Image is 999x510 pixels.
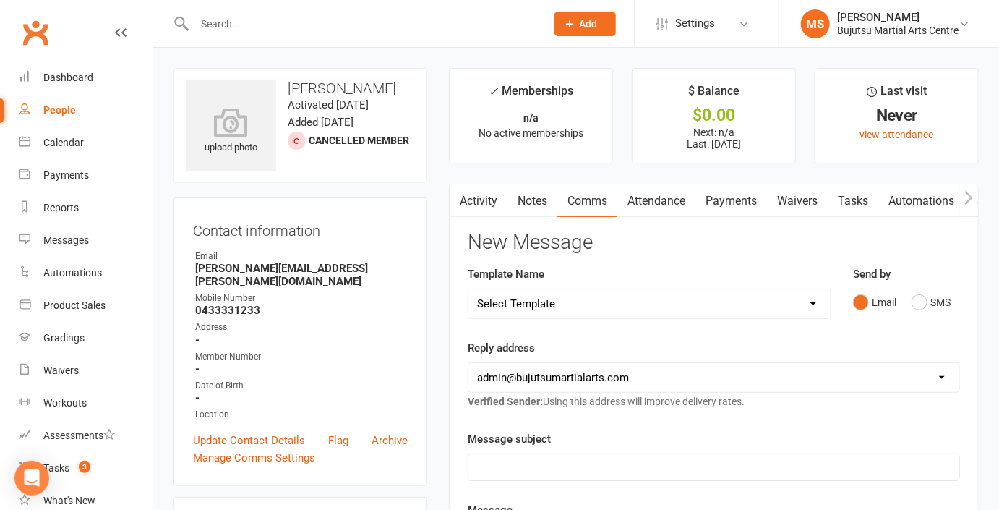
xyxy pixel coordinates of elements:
[195,304,408,317] strong: 0433331233
[43,430,115,441] div: Assessments
[195,333,408,347] strong: -
[19,94,153,127] a: People
[43,495,95,506] div: What's New
[479,127,583,139] span: No active memberships
[17,14,53,51] a: Clubworx
[372,432,408,449] a: Archive
[19,289,153,322] a: Product Sales
[557,184,617,218] a: Comms
[853,289,896,316] button: Email
[19,387,153,420] a: Workouts
[617,184,695,218] a: Attendance
[43,202,79,213] div: Reports
[767,184,828,218] a: Waivers
[43,397,87,409] div: Workouts
[19,257,153,289] a: Automations
[523,112,539,124] strong: n/a
[43,462,69,474] div: Tasks
[646,127,782,150] p: Next: n/a Last: [DATE]
[878,184,964,218] a: Automations
[19,127,153,159] a: Calendar
[195,379,408,393] div: Date of Birth
[853,265,891,283] label: Send by
[19,159,153,192] a: Payments
[837,11,959,24] div: [PERSON_NAME]
[468,231,960,254] h3: New Message
[193,217,408,239] h3: Contact information
[489,85,498,98] i: ✓
[43,72,93,83] div: Dashboard
[193,432,305,449] a: Update Contact Details
[867,82,927,108] div: Last visit
[195,292,408,305] div: Mobile Number
[43,299,106,311] div: Product Sales
[288,98,369,111] time: Activated [DATE]
[43,267,102,279] div: Automations
[554,12,616,36] button: Add
[19,354,153,387] a: Waivers
[489,82,573,109] div: Memberships
[195,350,408,364] div: Member Number
[43,234,89,246] div: Messages
[19,452,153,485] a: Tasks 3
[828,184,878,218] a: Tasks
[19,322,153,354] a: Gradings
[195,362,408,375] strong: -
[195,262,408,288] strong: [PERSON_NAME][EMAIL_ADDRESS][PERSON_NAME][DOMAIN_NAME]
[19,224,153,257] a: Messages
[468,430,551,448] label: Message subject
[695,184,767,218] a: Payments
[43,137,84,148] div: Calendar
[828,108,965,123] div: Never
[190,14,536,34] input: Search...
[186,108,276,156] div: upload photo
[14,461,49,496] div: Open Intercom Messenger
[195,250,408,263] div: Email
[309,135,409,146] span: Cancelled member
[195,391,408,404] strong: -
[859,129,933,140] a: view attendance
[43,365,79,376] div: Waivers
[19,61,153,94] a: Dashboard
[193,449,315,467] a: Manage Comms Settings
[43,169,89,181] div: Payments
[801,9,830,38] div: MS
[468,339,535,357] label: Reply address
[195,408,408,422] div: Location
[646,108,782,123] div: $0.00
[195,320,408,334] div: Address
[675,7,715,40] span: Settings
[288,116,353,129] time: Added [DATE]
[468,396,543,407] strong: Verified Sender:
[837,24,959,37] div: Bujutsu Martial Arts Centre
[507,184,557,218] a: Notes
[79,461,90,473] span: 3
[468,396,745,407] span: Using this address will improve delivery rates.
[580,18,598,30] span: Add
[19,420,153,452] a: Assessments
[19,192,153,224] a: Reports
[912,289,951,316] button: SMS
[450,184,507,218] a: Activity
[468,265,544,283] label: Template Name
[328,432,348,449] a: Flag
[688,82,739,108] div: $ Balance
[43,332,85,344] div: Gradings
[186,80,415,96] h3: [PERSON_NAME]
[43,104,76,116] div: People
